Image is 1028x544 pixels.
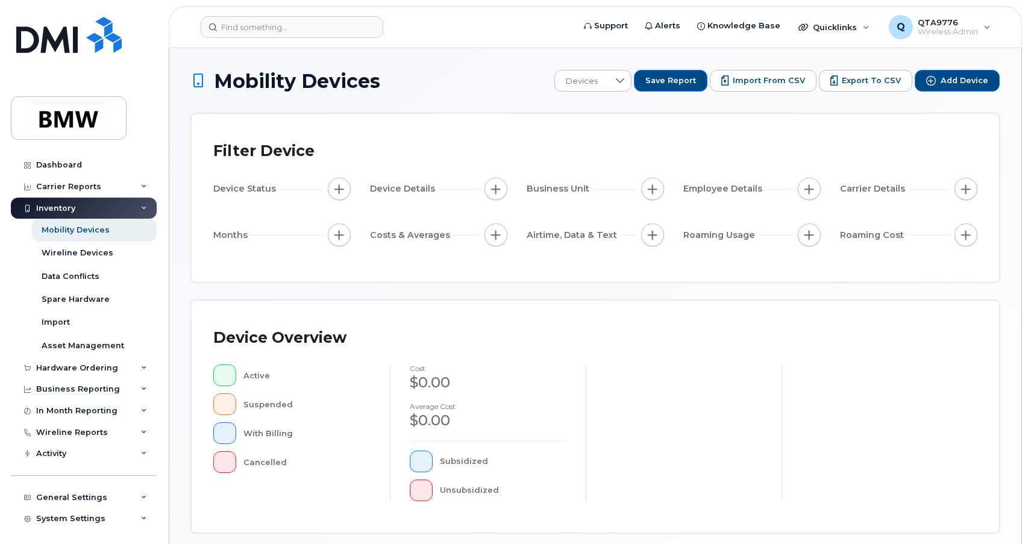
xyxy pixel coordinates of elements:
span: Costs & Averages [370,229,454,242]
span: Business Unit [527,183,593,195]
span: Add Device [941,75,988,86]
div: Cancelled [243,451,371,473]
span: Export to CSV [842,75,901,86]
span: Device Status [213,183,280,195]
button: Export to CSV [819,70,912,92]
h4: Average cost [410,402,566,410]
h4: cost [410,364,566,372]
button: Save Report [634,70,707,92]
span: Roaming Cost [840,229,907,242]
div: With Billing [243,422,371,444]
span: Carrier Details [840,183,909,195]
div: Active [243,364,371,386]
span: Devices [555,70,609,92]
div: Unsubsidized [440,480,567,501]
span: Save Report [645,75,696,86]
iframe: Messenger Launcher [976,492,1019,535]
div: $0.00 [410,372,566,393]
div: Subsidized [440,451,567,472]
div: $0.00 [410,410,566,431]
span: Device Details [370,183,439,195]
div: Suspended [243,393,371,415]
span: Months [213,229,251,242]
span: Employee Details [683,183,766,195]
div: Filter Device [213,136,315,167]
button: Import from CSV [710,70,816,92]
span: Import from CSV [733,75,805,86]
span: Mobility Devices [214,70,380,92]
button: Add Device [915,70,1000,92]
div: Device Overview [213,322,346,354]
span: Roaming Usage [683,229,759,242]
span: Airtime, Data & Text [527,229,621,242]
